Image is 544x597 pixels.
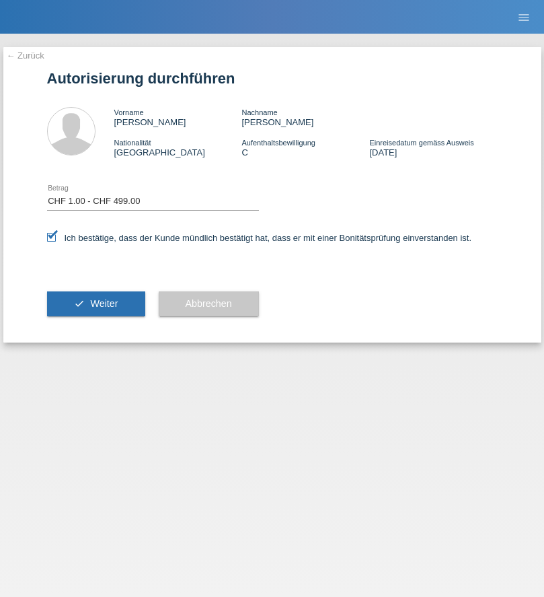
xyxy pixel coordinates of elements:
[159,291,259,317] button: Abbrechen
[241,107,369,127] div: [PERSON_NAME]
[7,50,44,61] a: ← Zurück
[241,139,315,147] span: Aufenthaltsbewilligung
[114,139,151,147] span: Nationalität
[369,139,473,147] span: Einreisedatum gemäss Ausweis
[114,137,242,157] div: [GEOGRAPHIC_DATA]
[114,108,144,116] span: Vorname
[74,298,85,309] i: check
[90,298,118,309] span: Weiter
[510,13,537,21] a: menu
[47,70,498,87] h1: Autorisierung durchführen
[114,107,242,127] div: [PERSON_NAME]
[517,11,531,24] i: menu
[47,291,145,317] button: check Weiter
[186,298,232,309] span: Abbrechen
[241,137,369,157] div: C
[47,233,472,243] label: Ich bestätige, dass der Kunde mündlich bestätigt hat, dass er mit einer Bonitätsprüfung einversta...
[241,108,277,116] span: Nachname
[369,137,497,157] div: [DATE]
